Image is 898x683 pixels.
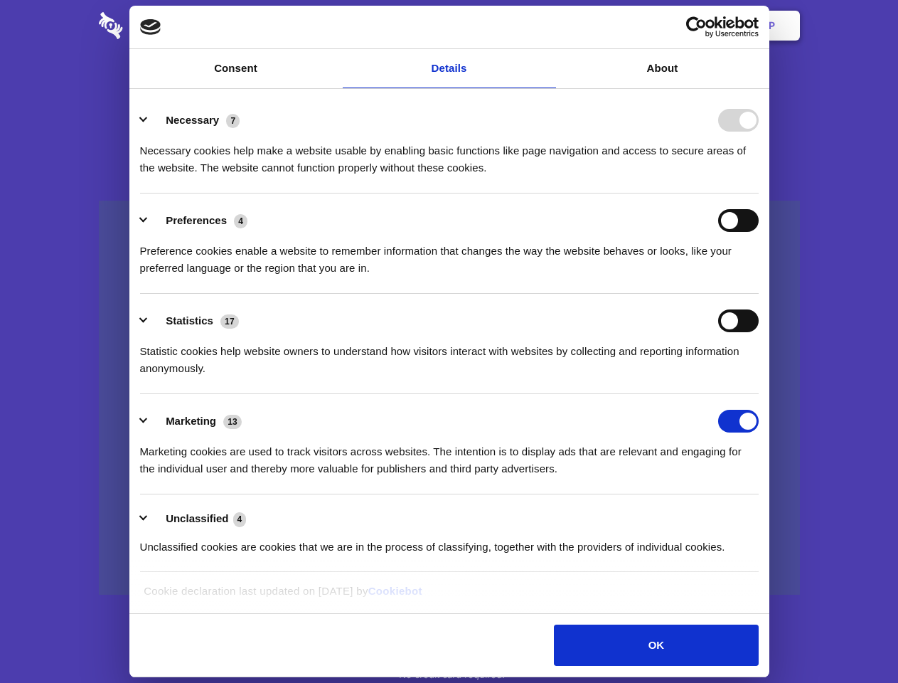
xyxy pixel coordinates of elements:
button: Unclassified (4) [140,510,255,528]
div: Cookie declaration last updated on [DATE] by [133,583,765,610]
h1: Eliminate Slack Data Loss. [99,64,800,115]
a: Usercentrics Cookiebot - opens in a new window [634,16,759,38]
label: Marketing [166,415,216,427]
img: logo [140,19,161,35]
div: Necessary cookies help make a website usable by enabling basic functions like page navigation and... [140,132,759,176]
span: 13 [223,415,242,429]
button: Preferences (4) [140,209,257,232]
a: Details [343,49,556,88]
div: Marketing cookies are used to track visitors across websites. The intention is to display ads tha... [140,433,759,477]
label: Statistics [166,314,213,327]
label: Preferences [166,214,227,226]
div: Preference cookies enable a website to remember information that changes the way the website beha... [140,232,759,277]
a: Wistia video thumbnail [99,201,800,595]
iframe: Drift Widget Chat Controller [827,612,881,666]
img: logo-wordmark-white-trans-d4663122ce5f474addd5e946df7df03e33cb6a1c49d2221995e7729f52c070b2.svg [99,12,220,39]
h4: Auto-redaction of sensitive data, encrypted data sharing and self-destructing private chats. Shar... [99,129,800,176]
a: About [556,49,769,88]
span: 4 [234,214,247,228]
div: Unclassified cookies are cookies that we are in the process of classifying, together with the pro... [140,528,759,556]
a: Cookiebot [368,585,422,597]
label: Necessary [166,114,219,126]
a: Contact [577,4,642,48]
span: 17 [220,314,239,329]
button: Marketing (13) [140,410,251,433]
a: Consent [129,49,343,88]
button: Necessary (7) [140,109,249,132]
span: 7 [226,114,240,128]
a: Login [645,4,707,48]
button: OK [554,625,758,666]
span: 4 [233,512,247,526]
a: Pricing [417,4,479,48]
div: Statistic cookies help website owners to understand how visitors interact with websites by collec... [140,332,759,377]
button: Statistics (17) [140,309,248,332]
